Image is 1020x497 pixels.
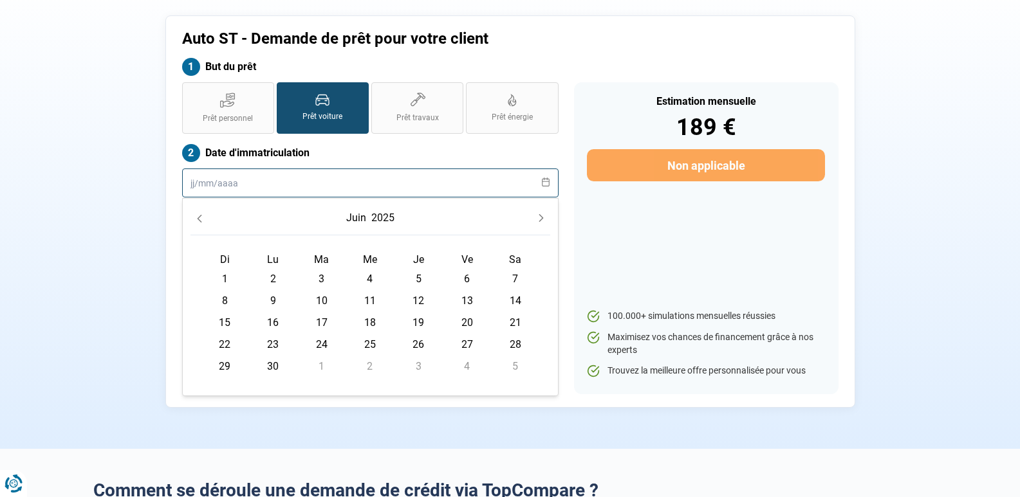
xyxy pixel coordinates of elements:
[408,356,429,377] span: 3
[369,206,397,230] button: Choose Year
[201,268,249,290] td: 1
[201,356,249,377] td: 29
[346,334,394,356] td: 25
[360,291,380,311] span: 11
[360,334,380,355] span: 25
[394,290,443,312] td: 12
[346,312,394,334] td: 18
[267,253,279,266] span: Lu
[509,253,521,266] span: Sa
[587,331,824,356] li: Maximisez vos chances de financement grâce à nos experts
[360,269,380,289] span: 4
[346,268,394,290] td: 4
[214,269,235,289] span: 1
[182,198,559,396] div: Choose Date
[491,268,539,290] td: 7
[443,334,491,356] td: 27
[297,334,346,356] td: 24
[457,334,478,355] span: 27
[443,268,491,290] td: 6
[249,334,297,356] td: 23
[394,312,443,334] td: 19
[201,312,249,334] td: 15
[263,312,283,333] span: 16
[443,290,491,312] td: 13
[505,334,526,355] span: 28
[505,312,526,333] span: 21
[311,312,332,333] span: 17
[214,312,235,333] span: 15
[408,291,429,311] span: 12
[302,111,342,122] span: Prêt voiture
[491,290,539,312] td: 14
[249,268,297,290] td: 2
[457,356,478,377] span: 4
[311,334,332,355] span: 24
[408,269,429,289] span: 5
[413,253,424,266] span: Je
[363,253,377,266] span: Me
[220,253,230,266] span: Di
[182,144,559,162] label: Date d'immatriculation
[201,334,249,356] td: 22
[587,365,824,377] li: Trouvez la meilleure offre personnalisée pour vous
[297,312,346,334] td: 17
[408,334,429,355] span: 26
[182,58,559,76] label: But du prêt
[457,312,478,333] span: 20
[263,356,283,377] span: 30
[214,356,235,377] span: 29
[249,356,297,377] td: 30
[263,269,283,289] span: 2
[587,149,824,181] button: Non applicable
[587,310,824,323] li: 100.000+ simulations mensuelles réussies
[190,209,209,227] button: Previous Month
[182,30,671,48] h1: Auto ST - Demande de prêt pour votre client
[263,291,283,311] span: 9
[214,291,235,311] span: 8
[297,356,346,377] td: 1
[457,269,478,289] span: 6
[394,356,443,377] td: 3
[346,290,394,312] td: 11
[201,290,249,312] td: 8
[443,356,491,377] td: 4
[311,356,332,377] span: 1
[311,291,332,311] span: 10
[360,356,380,377] span: 2
[203,113,253,124] span: Prêt personnel
[311,269,332,289] span: 3
[214,334,235,355] span: 22
[344,206,369,230] button: Choose Month
[492,112,533,123] span: Prêt énergie
[297,268,346,290] td: 3
[461,253,473,266] span: Ve
[182,168,559,197] input: jj/mm/aaaa
[491,312,539,334] td: 21
[491,334,539,356] td: 28
[587,116,824,139] div: 189 €
[505,356,526,377] span: 5
[263,334,283,355] span: 23
[505,291,526,311] span: 14
[396,113,439,123] span: Prêt travaux
[532,209,550,227] button: Next Month
[360,312,380,333] span: 18
[249,312,297,334] td: 16
[491,356,539,377] td: 5
[457,291,478,311] span: 13
[314,253,329,266] span: Ma
[394,334,443,356] td: 26
[346,356,394,377] td: 2
[587,96,824,107] div: Estimation mensuelle
[505,269,526,289] span: 7
[408,312,429,333] span: 19
[297,290,346,312] td: 10
[394,268,443,290] td: 5
[443,312,491,334] td: 20
[249,290,297,312] td: 9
